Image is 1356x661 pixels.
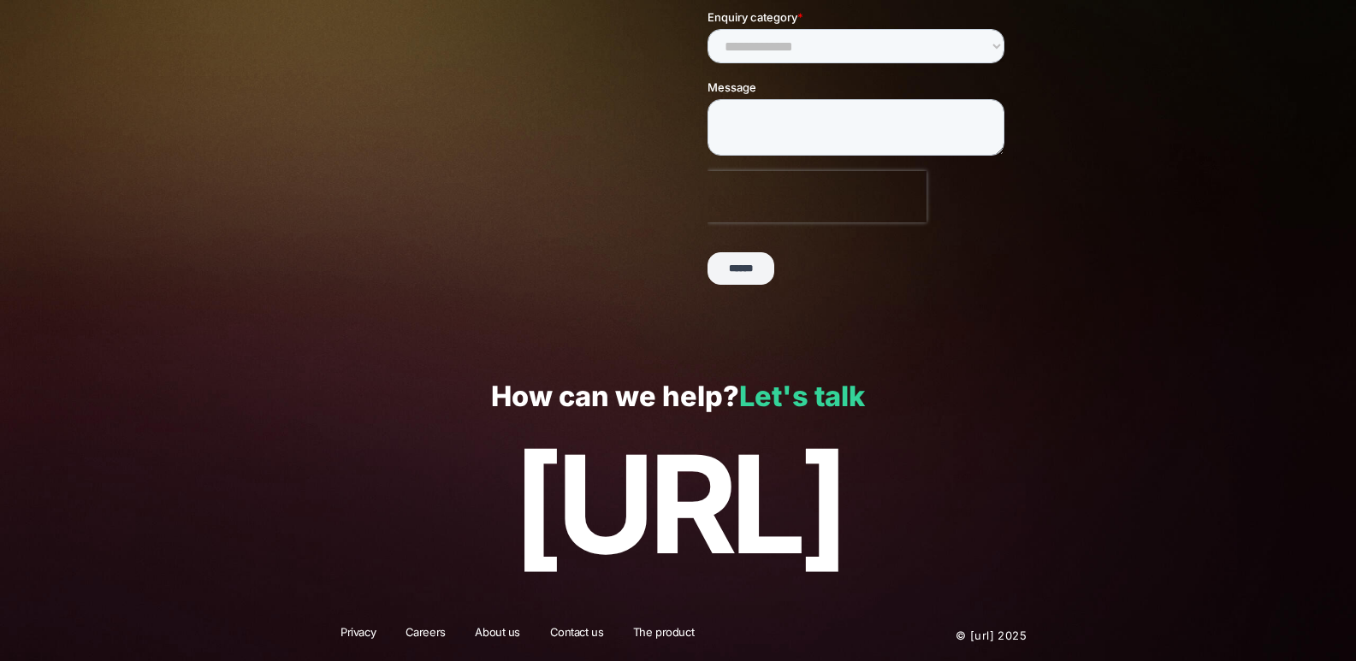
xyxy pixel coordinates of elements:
[37,381,1318,413] p: How can we help?
[622,624,705,646] a: The product
[37,428,1318,580] p: [URL]
[394,624,457,646] a: Careers
[464,624,531,646] a: About us
[739,380,865,413] a: Let's talk
[329,624,387,646] a: Privacy
[539,624,615,646] a: Contact us
[852,624,1027,646] p: © [URL] 2025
